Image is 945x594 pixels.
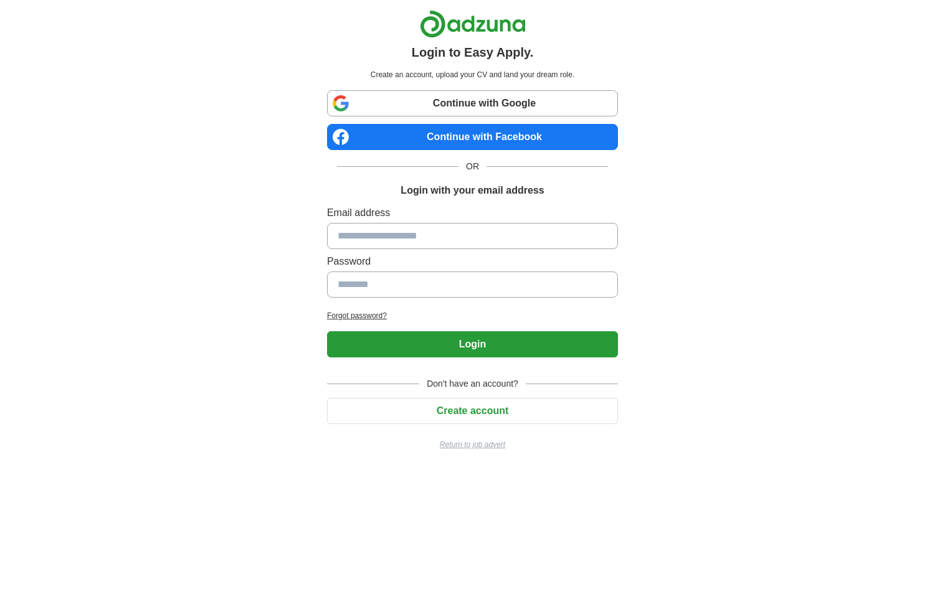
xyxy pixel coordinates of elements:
[327,205,618,220] label: Email address
[420,10,526,38] img: Adzuna logo
[327,254,618,269] label: Password
[327,439,618,450] a: Return to job advert
[327,124,618,150] a: Continue with Facebook
[419,377,526,390] span: Don't have an account?
[327,398,618,424] button: Create account
[458,160,487,173] span: OR
[327,310,618,321] a: Forgot password?
[401,183,544,198] h1: Login with your email address
[327,90,618,116] a: Continue with Google
[412,43,534,62] h1: Login to Easy Apply.
[330,69,615,80] p: Create an account, upload your CV and land your dream role.
[327,331,618,357] button: Login
[327,405,618,416] a: Create account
